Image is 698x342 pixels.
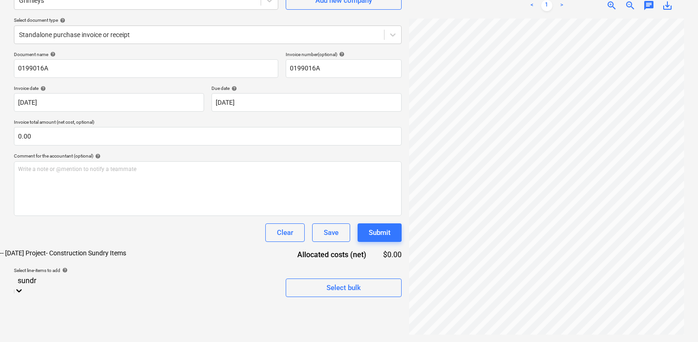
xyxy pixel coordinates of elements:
[14,127,402,146] input: Invoice total amount (net cost, optional)
[281,249,381,260] div: Allocated costs (net)
[312,223,350,242] button: Save
[327,282,361,294] div: Select bulk
[211,93,402,112] input: Due date not specified
[38,86,46,91] span: help
[14,51,278,57] div: Document name
[14,59,278,78] input: Document name
[93,153,101,159] span: help
[14,153,402,159] div: Comment for the accountant (optional)
[358,223,402,242] button: Submit
[324,227,339,239] div: Save
[286,51,402,57] div: Invoice number (optional)
[14,267,278,273] div: Select line-items to add
[265,223,305,242] button: Clear
[14,85,204,91] div: Invoice date
[286,279,402,297] button: Select bulk
[277,227,293,239] div: Clear
[48,51,56,57] span: help
[652,298,698,342] iframe: Chat Widget
[14,119,402,127] p: Invoice total amount (net cost, optional)
[286,59,402,78] input: Invoice number
[337,51,345,57] span: help
[369,227,391,239] div: Submit
[58,18,65,23] span: help
[60,267,68,273] span: help
[14,17,402,23] div: Select document type
[381,249,402,260] div: $0.00
[230,86,237,91] span: help
[211,85,402,91] div: Due date
[14,93,204,112] input: Invoice date not specified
